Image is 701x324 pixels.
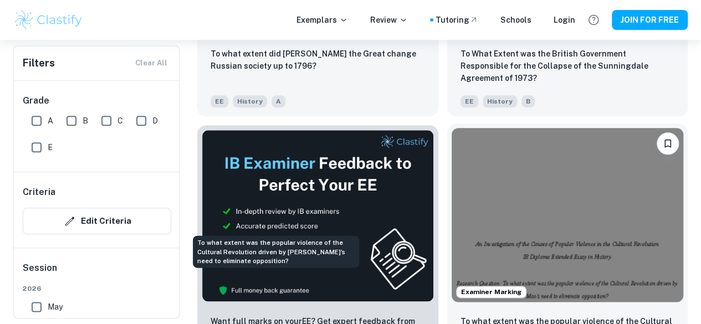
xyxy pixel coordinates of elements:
span: 2026 [23,284,171,294]
button: Help and Feedback [584,11,603,29]
span: History [233,95,267,107]
span: A [48,115,53,127]
span: EE [211,95,228,107]
span: D [152,115,158,127]
h6: Criteria [23,186,55,199]
span: C [117,115,123,127]
p: Exemplars [296,14,348,26]
a: Login [554,14,575,26]
h6: Filters [23,55,55,71]
a: Schools [500,14,531,26]
span: May [48,301,63,313]
span: B [521,95,535,107]
span: EE [460,95,478,107]
img: Clastify logo [13,9,84,31]
div: To what extent was the popular violence of the Cultural Revolution driven by [PERSON_NAME]’s need... [193,235,359,268]
p: To What Extent was the British Government Responsible for the Collapse of the Sunningdale Agreeme... [460,48,675,84]
p: Review [370,14,408,26]
span: B [83,115,88,127]
span: E [48,141,53,153]
img: History EE example thumbnail: To what extent was the popular violence [452,128,684,302]
button: Please log in to bookmark exemplars [657,132,679,155]
a: Tutoring [436,14,478,26]
button: Edit Criteria [23,208,171,234]
button: JOIN FOR FREE [612,10,688,30]
h6: Session [23,261,171,284]
span: Examiner Marking [457,287,526,297]
h6: Grade [23,94,171,107]
p: To what extent did Catherine the Great change Russian society up to 1796? [211,48,425,72]
span: A [272,95,285,107]
span: History [483,95,517,107]
img: Thumbnail [202,130,434,302]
